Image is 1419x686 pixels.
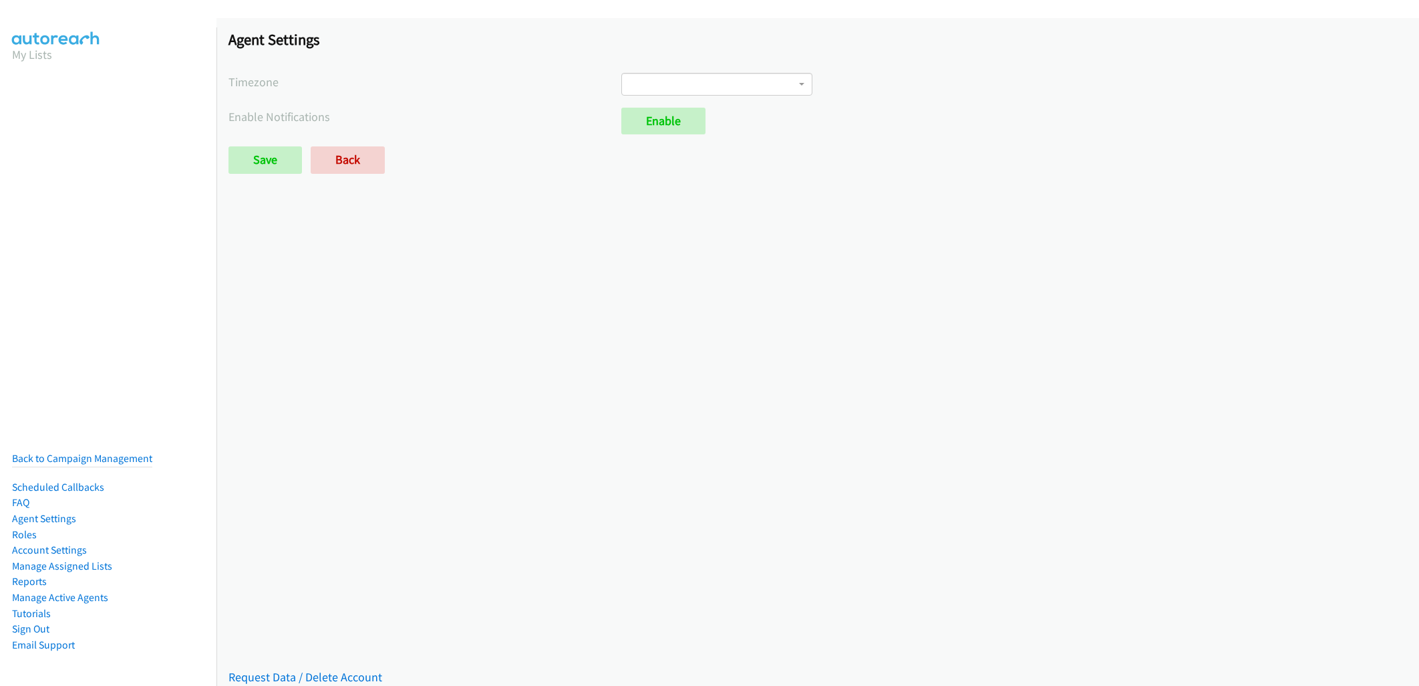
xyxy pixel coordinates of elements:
[228,108,621,126] label: Enable Notifications
[311,146,385,173] a: Back
[12,47,52,62] a: My Lists
[12,544,87,556] a: Account Settings
[12,639,75,651] a: Email Support
[621,108,705,134] a: Enable
[12,575,47,588] a: Reports
[12,560,112,572] a: Manage Assigned Lists
[228,146,302,173] input: Save
[12,481,104,493] a: Scheduled Callbacks
[12,452,152,465] a: Back to Campaign Management
[12,512,76,525] a: Agent Settings
[12,591,108,604] a: Manage Active Agents
[12,607,51,620] a: Tutorials
[228,30,1407,49] h1: Agent Settings
[12,496,29,509] a: FAQ
[12,622,49,635] a: Sign Out
[228,73,621,91] label: Timezone
[228,669,382,685] a: Request Data / Delete Account
[12,528,37,541] a: Roles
